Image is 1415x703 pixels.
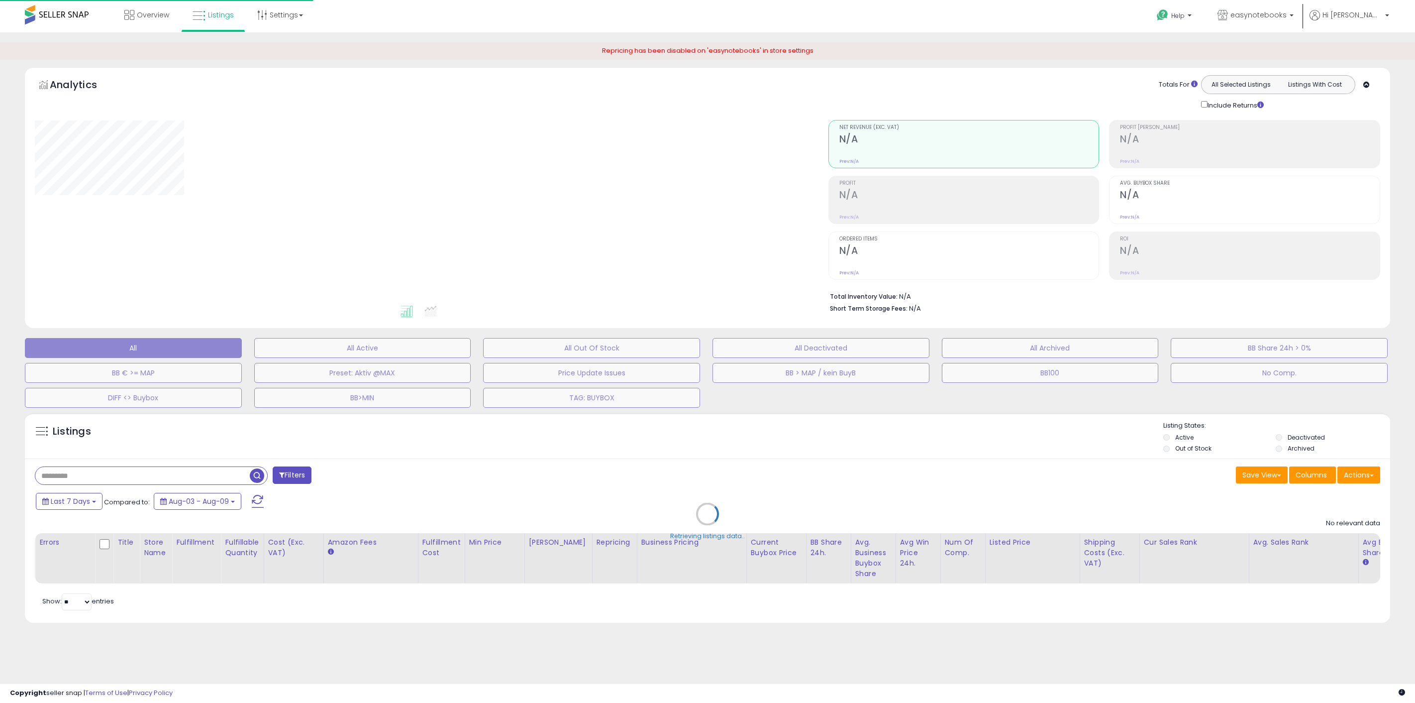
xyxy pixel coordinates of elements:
a: Help [1149,1,1202,32]
span: Ordered Items [839,236,1099,242]
span: Listings [208,10,234,20]
span: Hi [PERSON_NAME] [1322,10,1382,20]
div: Include Returns [1194,99,1276,111]
button: All Out Of Stock [483,338,700,358]
button: BB100 [942,363,1159,383]
button: BB>MIN [254,388,471,408]
button: No Comp. [1171,363,1388,383]
small: Prev: N/A [1120,158,1139,164]
button: TAG: BUYBOX [483,388,700,408]
small: Prev: N/A [1120,214,1139,220]
button: BB > MAP / kein BuyB [712,363,929,383]
h2: N/A [1120,245,1380,258]
div: Retrieving listings data.. [670,531,745,540]
h2: N/A [839,133,1099,147]
span: Net Revenue (Exc. VAT) [839,125,1099,130]
button: All Selected Listings [1204,78,1278,91]
small: Prev: N/A [1120,270,1139,276]
h2: N/A [1120,133,1380,147]
span: Repricing has been disabled on 'easynotebooks' in store settings [602,46,813,55]
b: Short Term Storage Fees: [830,304,908,313]
span: Overview [137,10,169,20]
h5: Analytics [50,78,116,94]
small: Prev: N/A [839,270,859,276]
div: Totals For [1159,80,1198,90]
span: Avg. Buybox Share [1120,181,1380,186]
b: Total Inventory Value: [830,292,898,301]
span: N/A [909,304,921,313]
span: Help [1171,11,1185,20]
button: BB € >= MAP [25,363,242,383]
button: All Archived [942,338,1159,358]
h2: N/A [1120,189,1380,203]
span: easynotebooks [1230,10,1287,20]
button: Price Update Issues [483,363,700,383]
button: Preset: Aktiv @MAX [254,363,471,383]
button: BB Share 24h > 0% [1171,338,1388,358]
small: Prev: N/A [839,158,859,164]
h2: N/A [839,245,1099,258]
h2: N/A [839,189,1099,203]
span: ROI [1120,236,1380,242]
a: Hi [PERSON_NAME] [1310,10,1389,32]
small: Prev: N/A [839,214,859,220]
span: Profit [PERSON_NAME] [1120,125,1380,130]
button: All [25,338,242,358]
span: Profit [839,181,1099,186]
button: All Active [254,338,471,358]
i: Get Help [1156,9,1169,21]
button: Listings With Cost [1278,78,1352,91]
button: All Deactivated [712,338,929,358]
li: N/A [830,290,1373,302]
button: DIFF <> Buybox [25,388,242,408]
